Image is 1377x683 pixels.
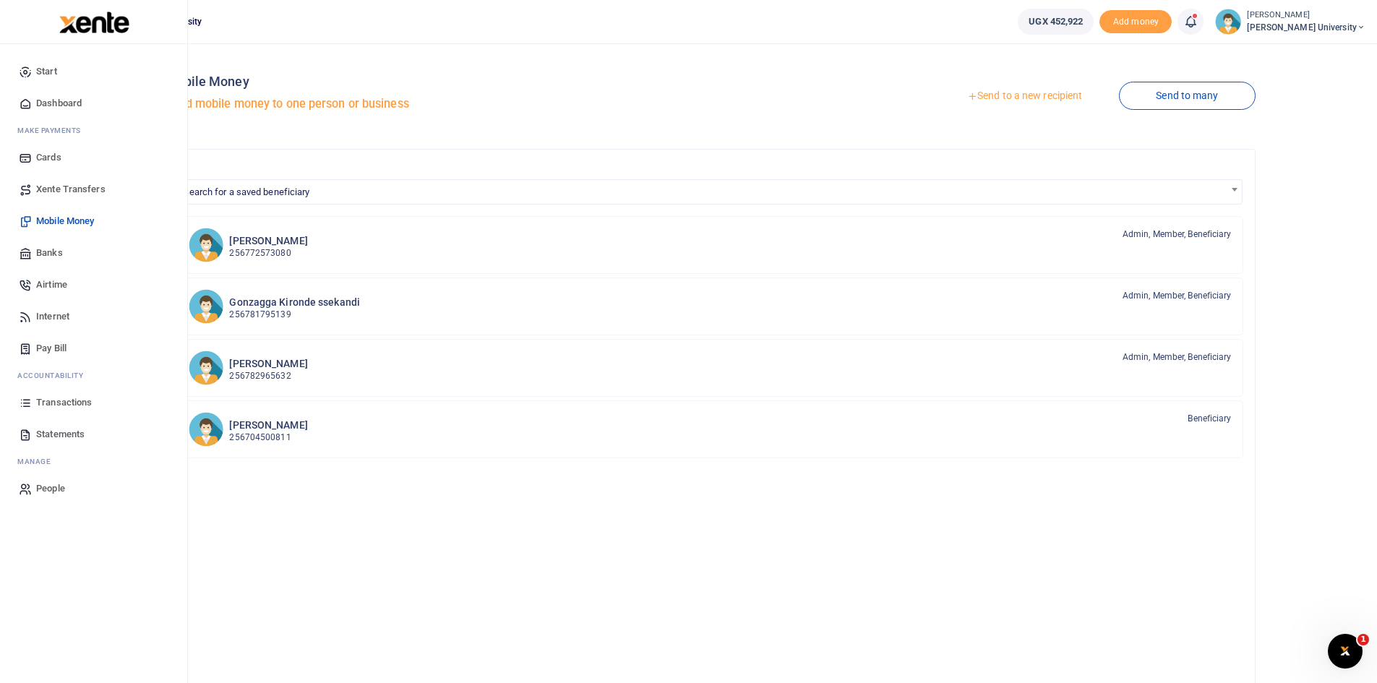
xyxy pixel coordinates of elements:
[229,419,307,431] h6: [PERSON_NAME]
[177,339,1243,397] a: ScO [PERSON_NAME] 256782965632 Admin, Member, Beneficiary
[12,332,176,364] a: Pay Bill
[28,370,83,381] span: countability
[177,216,1243,274] a: PB [PERSON_NAME] 256772573080 Admin, Member, Beneficiary
[12,387,176,418] a: Transactions
[36,427,85,442] span: Statements
[176,179,1242,205] span: Search for a saved beneficiary
[1328,634,1363,669] iframe: Intercom live chat
[12,301,176,332] a: Internet
[59,12,129,33] img: logo-large
[1123,351,1232,364] span: Admin, Member, Beneficiary
[177,278,1243,335] a: GKs Gonzagga Kironde ssekandi 256781795139 Admin, Member, Beneficiary
[1099,15,1172,26] a: Add money
[229,308,360,322] p: 256781795139
[229,246,307,260] p: 256772573080
[12,450,176,473] li: M
[12,173,176,205] a: Xente Transfers
[189,289,223,324] img: GKs
[165,74,704,90] h4: Mobile Money
[58,16,129,27] a: logo-small logo-large logo-large
[229,296,360,309] h6: Gonzagga Kironde ssekandi
[36,395,92,410] span: Transactions
[1357,634,1369,645] span: 1
[36,481,65,496] span: People
[12,119,176,142] li: M
[229,369,307,383] p: 256782965632
[36,341,67,356] span: Pay Bill
[189,412,223,447] img: NK
[36,246,63,260] span: Banks
[165,97,704,111] h5: Send mobile money to one person or business
[1215,9,1365,35] a: profile-user [PERSON_NAME] [PERSON_NAME] University
[25,456,51,467] span: anage
[36,96,82,111] span: Dashboard
[1123,289,1232,302] span: Admin, Member, Beneficiary
[12,56,176,87] a: Start
[36,278,67,292] span: Airtime
[1119,82,1255,110] a: Send to many
[229,235,307,247] h6: [PERSON_NAME]
[1215,9,1241,35] img: profile-user
[1247,9,1365,22] small: [PERSON_NAME]
[229,358,307,370] h6: [PERSON_NAME]
[12,269,176,301] a: Airtime
[12,205,176,237] a: Mobile Money
[12,418,176,450] a: Statements
[183,186,309,197] span: Search for a saved beneficiary
[36,182,106,197] span: Xente Transfers
[177,400,1243,458] a: NK [PERSON_NAME] 256704500811 Beneficiary
[36,214,94,228] span: Mobile Money
[930,83,1119,109] a: Send to a new recipient
[12,87,176,119] a: Dashboard
[229,431,307,444] p: 256704500811
[1247,21,1365,34] span: [PERSON_NAME] University
[12,142,176,173] a: Cards
[25,125,81,136] span: ake Payments
[189,351,223,385] img: ScO
[1099,10,1172,34] li: Toup your wallet
[36,64,57,79] span: Start
[189,228,223,262] img: PB
[1099,10,1172,34] span: Add money
[1123,228,1232,241] span: Admin, Member, Beneficiary
[1029,14,1083,29] span: UGX 452,922
[36,309,69,324] span: Internet
[1018,9,1094,35] a: UGX 452,922
[12,237,176,269] a: Banks
[36,150,61,165] span: Cards
[12,473,176,504] a: People
[12,364,176,387] li: Ac
[177,180,1241,202] span: Search for a saved beneficiary
[1012,9,1099,35] li: Wallet ballance
[1188,412,1231,425] span: Beneficiary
